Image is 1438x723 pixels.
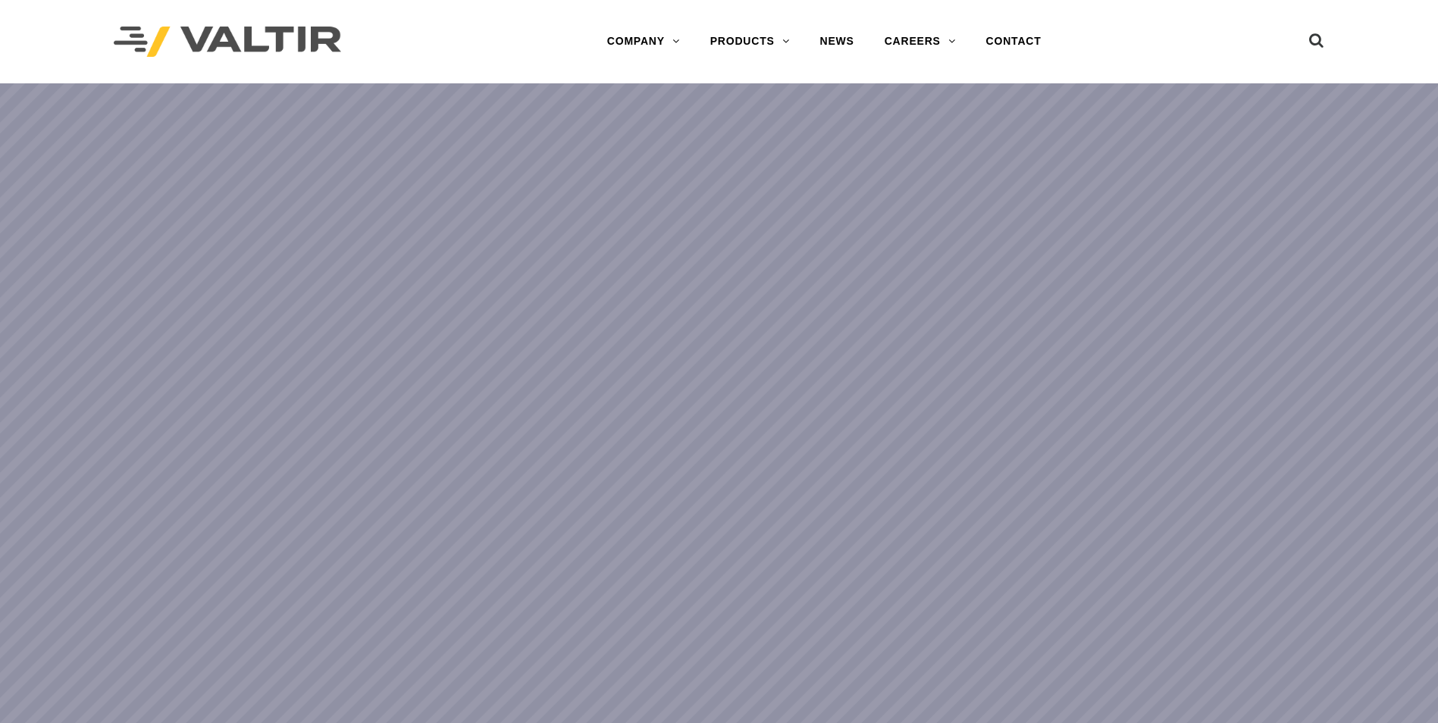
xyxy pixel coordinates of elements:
a: PRODUCTS [695,27,805,57]
img: Valtir [114,27,341,58]
a: CONTACT [971,27,1057,57]
a: CAREERS [869,27,971,57]
a: NEWS [805,27,869,57]
a: COMPANY [592,27,695,57]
